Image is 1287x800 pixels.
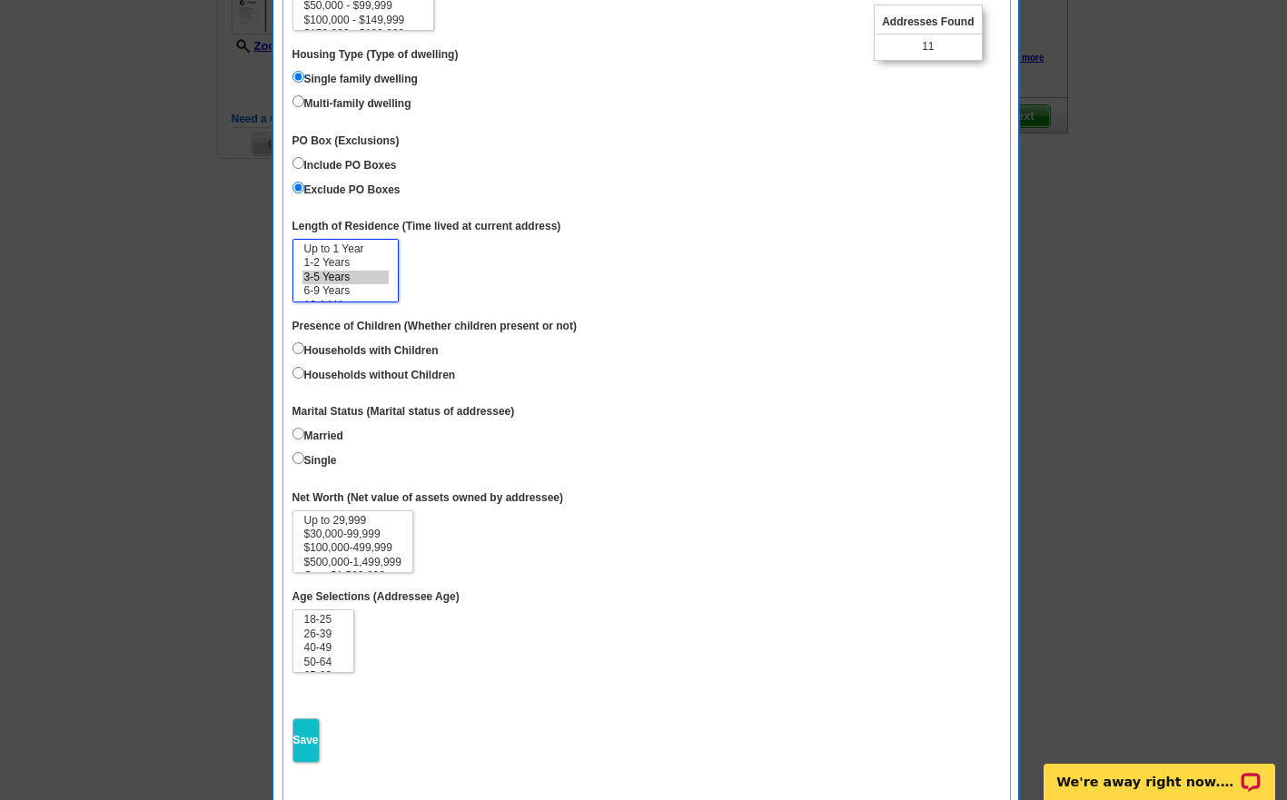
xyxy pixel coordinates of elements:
label: Households with Children [292,339,439,359]
label: Presence of Children (Whether children present or not) [292,319,577,334]
label: Married [292,424,343,444]
label: Housing Type (Type of dwelling) [292,47,459,63]
option: 26-39 [302,627,345,641]
span: Addresses Found [875,11,981,35]
option: 40-49 [302,641,345,655]
option: Over $1,500,000 [302,569,403,583]
input: Households without Children [292,367,304,379]
label: Marital Status (Marital status of addressee) [292,404,515,420]
option: $30,000-99,999 [302,528,403,541]
span: 11 [922,39,934,54]
input: Include PO Boxes [292,157,304,169]
label: Single family dwelling [292,67,418,87]
option: Up to 29,999 [302,514,403,528]
label: Length of Residence (Time lived at current address) [292,219,561,234]
input: Single family dwelling [292,71,304,83]
option: 65-69 [302,669,345,683]
label: Households without Children [292,363,456,383]
input: Single [292,452,304,464]
option: 10-14 Years [302,299,389,312]
label: Exclude PO Boxes [292,178,401,198]
input: Households with Children [292,342,304,354]
label: Include PO Boxes [292,153,397,173]
option: 3-5 Years [302,271,389,284]
input: Save [292,718,320,763]
option: 50-64 [302,656,345,669]
label: Age Selections (Addressee Age) [292,589,460,605]
option: $100,000 - $149,999 [302,14,425,27]
option: 1-2 Years [302,256,389,270]
option: $500,000-1,499,999 [302,556,403,569]
option: $150,000 - $199,999 [302,27,425,41]
option: 18-25 [302,613,345,627]
option: 6-9 Years [302,284,389,298]
iframe: LiveChat chat widget [1032,743,1287,800]
option: Up to 1 Year [302,242,389,256]
input: Married [292,428,304,440]
input: Exclude PO Boxes [292,182,304,193]
label: PO Box (Exclusions) [292,133,400,149]
input: Multi-family dwelling [292,95,304,107]
label: Single [292,449,337,469]
option: $100,000-499,999 [302,541,403,555]
label: Net Worth (Net value of assets owned by addressee) [292,490,564,506]
label: Multi-family dwelling [292,92,411,112]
